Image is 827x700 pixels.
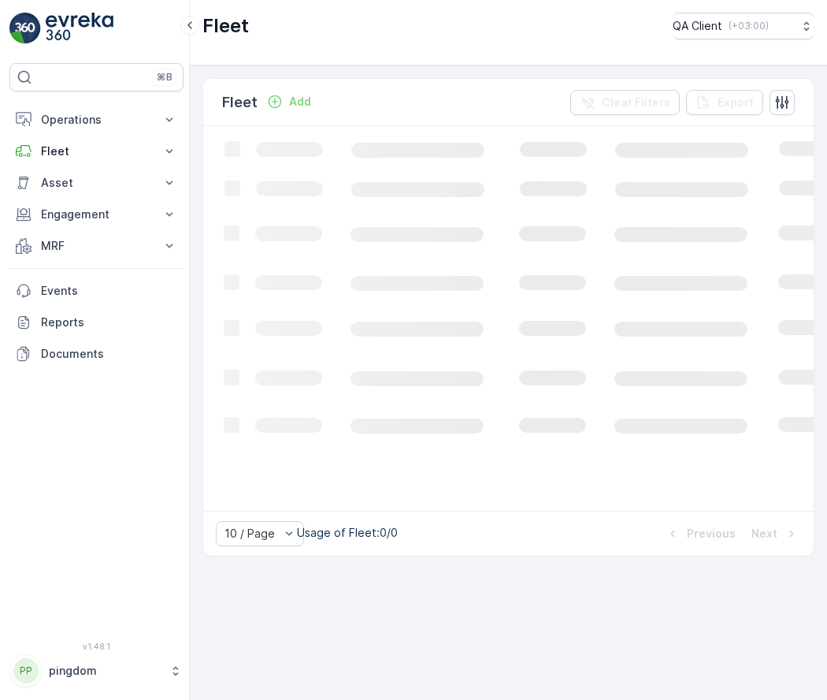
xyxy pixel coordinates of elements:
[41,143,152,159] p: Fleet
[673,18,722,34] p: QA Client
[41,283,177,299] p: Events
[9,307,184,338] a: Reports
[41,175,152,191] p: Asset
[9,104,184,136] button: Operations
[9,338,184,370] a: Documents
[202,13,249,39] p: Fleet
[9,642,184,651] span: v 1.48.1
[686,90,763,115] button: Export
[729,20,769,32] p: ( +03:00 )
[41,207,152,222] p: Engagement
[41,315,177,330] p: Reports
[49,663,161,679] p: pingdom
[687,526,736,542] p: Previous
[261,92,317,111] button: Add
[41,346,177,362] p: Documents
[9,230,184,262] button: MRF
[13,658,39,683] div: PP
[41,238,152,254] p: MRF
[718,95,754,110] p: Export
[9,199,184,230] button: Engagement
[9,167,184,199] button: Asset
[673,13,814,39] button: QA Client(+03:00)
[222,91,258,114] p: Fleet
[46,13,113,44] img: logo_light-DOdMpM7g.png
[297,525,398,541] p: Usage of Fleet : 0/0
[289,94,311,110] p: Add
[157,71,172,84] p: ⌘B
[9,136,184,167] button: Fleet
[9,13,41,44] img: logo
[750,524,801,543] button: Next
[41,112,152,128] p: Operations
[602,95,670,110] p: Clear Filters
[751,526,777,542] p: Next
[9,654,184,687] button: PPpingdom
[570,90,680,115] button: Clear Filters
[663,524,737,543] button: Previous
[9,275,184,307] a: Events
